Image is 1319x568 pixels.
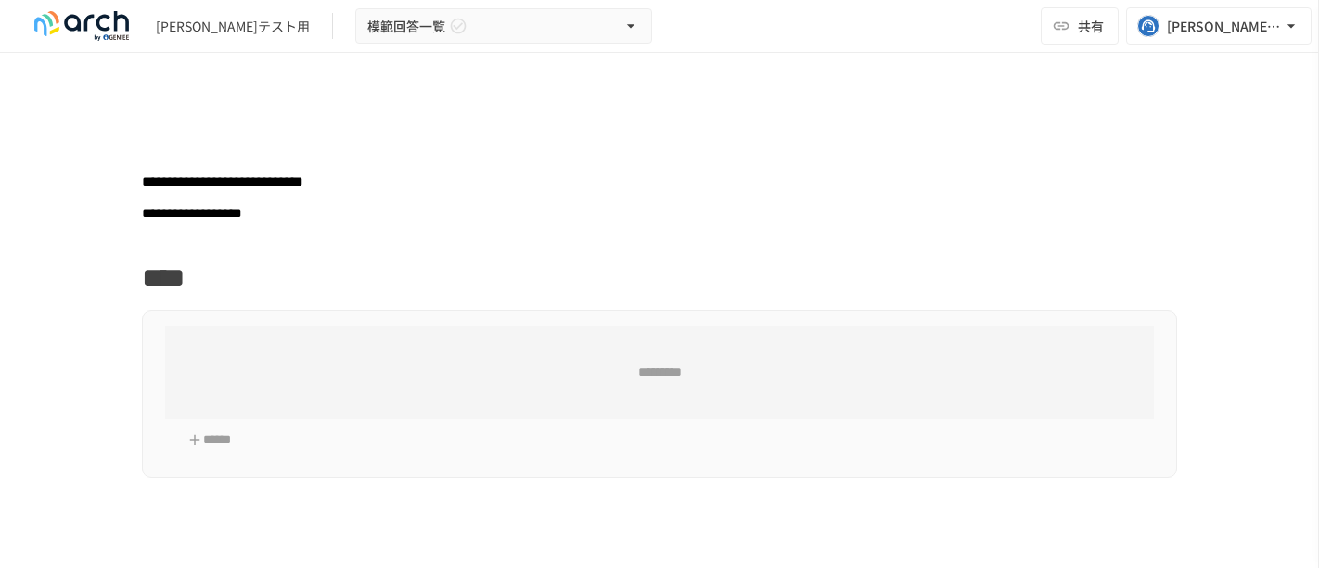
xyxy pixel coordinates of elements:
[355,8,652,45] button: 模範回答一覧
[1167,15,1282,38] div: [PERSON_NAME][EMAIL_ADDRESS][DOMAIN_NAME]
[1078,16,1104,36] span: 共有
[367,15,445,38] span: 模範回答一覧
[1041,7,1119,45] button: 共有
[1126,7,1312,45] button: [PERSON_NAME][EMAIL_ADDRESS][DOMAIN_NAME]
[156,17,310,36] div: [PERSON_NAME]テスト用
[22,11,141,41] img: logo-default@2x-9cf2c760.svg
